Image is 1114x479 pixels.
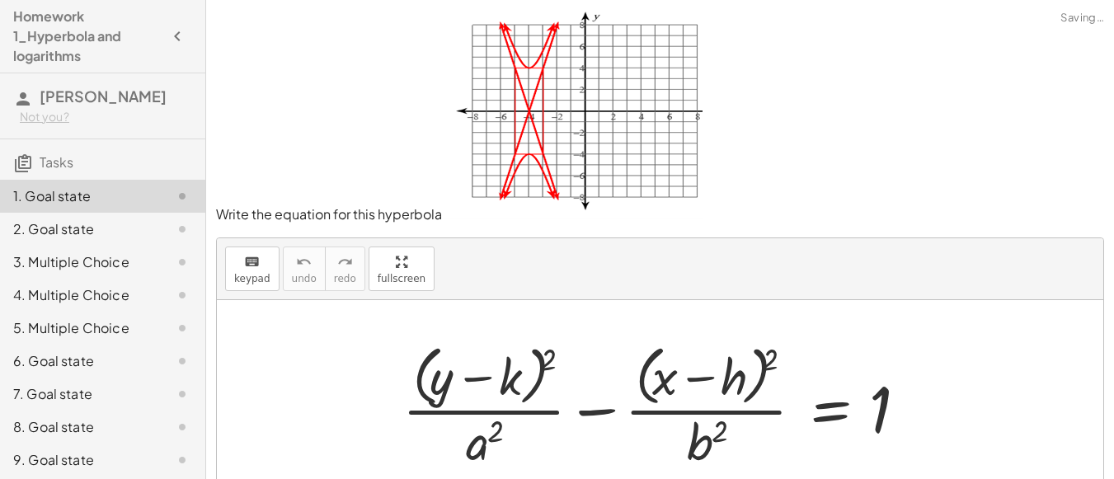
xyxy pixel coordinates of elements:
div: 5. Multiple Choice [13,318,146,338]
i: Task not started. [172,186,192,206]
button: fullscreen [369,247,435,291]
div: 4. Multiple Choice [13,285,146,305]
div: 6. Goal state [13,351,146,371]
div: 2. Goal state [13,219,146,239]
div: 1. Goal state [13,186,146,206]
div: 7. Goal state [13,384,146,404]
i: Task not started. [172,219,192,239]
h4: Homework 1_Hyperbola and logarithms [13,7,162,66]
span: Saving… [1060,10,1104,26]
i: keyboard [244,252,260,272]
div: 9. Goal state [13,450,146,470]
span: [PERSON_NAME] [40,87,167,106]
span: keypad [234,273,270,284]
i: Task not started. [172,351,192,371]
i: Task not started. [172,384,192,404]
img: 791cfa3b6f9f595e18c334efa8c93cb7a51a5666cb941bdaa77b805e7606e9c9.png [442,10,703,219]
i: Task not started. [172,285,192,305]
button: keyboardkeypad [225,247,280,291]
div: 3. Multiple Choice [13,252,146,272]
span: fullscreen [378,273,425,284]
i: Task not started. [172,417,192,437]
i: redo [337,252,353,272]
i: Task not started. [172,318,192,338]
div: Not you? [20,109,192,125]
p: Write the equation for this hyperbola [216,10,1104,224]
span: Tasks [40,153,73,171]
button: redoredo [325,247,365,291]
div: 8. Goal state [13,417,146,437]
i: Task not started. [172,450,192,470]
span: redo [334,273,356,284]
i: Task not started. [172,252,192,272]
button: undoundo [283,247,326,291]
span: undo [292,273,317,284]
i: undo [296,252,312,272]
